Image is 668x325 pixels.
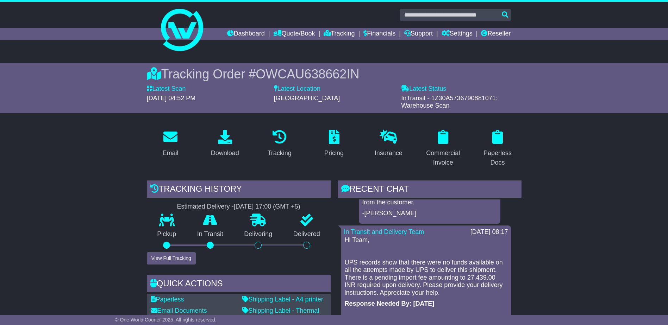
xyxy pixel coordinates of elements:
[234,203,300,211] div: [DATE] 17:00 (GMT +5)
[242,296,323,303] a: Shipping Label - A4 printer
[320,127,348,160] a: Pricing
[338,180,522,199] div: RECENT CHAT
[187,230,234,238] p: In Transit
[362,210,497,217] p: -[PERSON_NAME]
[375,148,402,158] div: Insurance
[283,230,331,238] p: Delivered
[481,28,511,40] a: Reseller
[147,203,331,211] div: Estimated Delivery -
[206,127,244,160] a: Download
[147,95,196,102] span: [DATE] 04:52 PM
[234,230,283,238] p: Delivering
[344,228,424,235] a: In Transit and Delivery Team
[474,127,522,170] a: Paperless Docs
[345,236,507,244] p: Hi Team,
[242,307,319,322] a: Shipping Label - Thermal printer
[211,148,239,158] div: Download
[158,127,183,160] a: Email
[401,85,446,93] label: Latest Status
[424,148,462,167] div: Commercial Invoice
[147,85,186,93] label: Latest Scan
[151,296,184,303] a: Paperless
[256,67,359,81] span: OWCAU638662IN
[274,95,340,102] span: [GEOGRAPHIC_DATA]
[470,228,508,236] div: [DATE] 08:17
[404,28,433,40] a: Support
[263,127,296,160] a: Tracking
[147,275,331,294] div: Quick Actions
[147,230,187,238] p: Pickup
[147,252,196,265] button: View Full Tracking
[345,300,435,307] strong: Response Needed By: [DATE]
[401,95,498,109] span: InTransit - 1Z30A5736790881071: Warehouse Scan
[147,180,331,199] div: Tracking history
[324,28,355,40] a: Tracking
[151,307,207,314] a: Email Documents
[227,28,265,40] a: Dashboard
[267,148,291,158] div: Tracking
[324,148,344,158] div: Pricing
[345,259,507,297] p: UPS records show that there were no funds available on all the attempts made by UPS to deliver th...
[273,28,315,40] a: Quote/Book
[370,127,407,160] a: Insurance
[419,127,467,170] a: Commercial Invoice
[479,148,517,167] div: Paperless Docs
[363,28,395,40] a: Financials
[274,85,320,93] label: Latest Location
[115,317,217,323] span: © One World Courier 2025. All rights reserved.
[147,66,522,82] div: Tracking Order #
[162,148,178,158] div: Email
[442,28,473,40] a: Settings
